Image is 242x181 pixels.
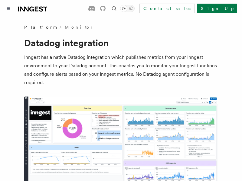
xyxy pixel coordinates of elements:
[5,5,12,12] button: Toggle navigation
[24,37,218,48] h1: Datadog integration
[24,53,218,87] p: Inngest has a native Datadog integration which publishes metrics from your Inngest environment to...
[120,5,135,12] button: Toggle dark mode
[24,24,56,30] span: Platform
[110,5,118,12] button: Find something...
[197,4,237,13] a: Sign Up
[65,24,93,30] a: Monitor
[139,4,195,13] a: Contact sales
